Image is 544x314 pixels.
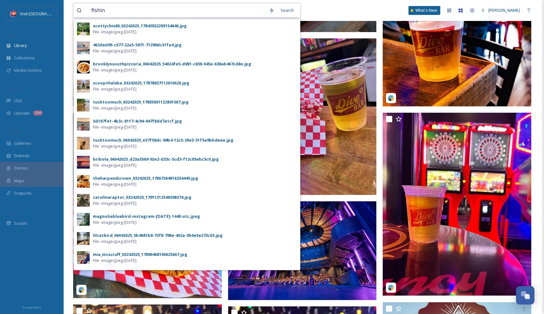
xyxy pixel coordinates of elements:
div: magnoliabluebird-instagram-[DATE]-1448-utc.jpeg [93,213,200,219]
div: 144 [33,110,43,116]
img: snapsea-logo.png [388,284,394,291]
span: File - image/jpeg - [DATE] [93,162,136,168]
div: tucktoomuch_06042025_e57f58dc-99b4-12c5-28e3-31f5a9bbdeee.jpg [93,137,234,143]
span: COLLECT [6,88,20,93]
span: Uploads [14,110,30,116]
img: e6d4f844-216f-402b-a016-53c15bda9c32.jpg [77,99,90,111]
div: bribola_06042025_d23a5569-92e2-d33c-5cd3-f12c05ebc5c0.jpg [93,156,219,162]
input: Search your library [88,3,266,17]
span: File - image/jpeg - [DATE] [93,86,136,92]
div: carolinaraptor_03242025_17911212548398374.jpg [93,194,192,200]
a: [PERSON_NAME] [478,4,523,17]
span: Privacy Policy [23,305,41,310]
span: File - image/jpeg - [DATE] [93,200,136,206]
span: File - image/jpeg - [DATE] [93,257,136,264]
span: Media Centres [14,67,42,73]
div: brooklynsouthpizzeria_06042025_54024fe5-d981-c838-045e-638ab467cd8e.jpg [93,61,251,67]
img: 87ac2927-90e7-475b-840d-23501d15bc87.jpg [77,251,90,264]
img: Logo%20Image.png [10,10,17,17]
img: 84403c98-2da2-40f5-8338-45bbb2e0527d.jpg [77,61,90,73]
span: Galleries [14,140,31,146]
div: scoopthelake_03242025_17878837112010620.jpg [93,80,189,86]
img: a5d8457e-517d-47a7-a90a-1bf15af63a1d.jpg [77,156,90,169]
img: snapsea-logo.png [388,95,394,101]
img: Cain Center for the Arts.jpg [228,201,377,300]
img: 31c7c425-dc78-4522-a5a4-85953fa0e20d.jpg [77,213,90,226]
a: What's New [408,6,440,15]
div: theharpandcrown_03242025_17867264816254449.jpg [93,175,198,181]
span: Stories [14,165,28,171]
img: divebarcornelius_06272025_17973324338902883.jpg [383,113,531,296]
span: File - image/jpeg - [DATE] [93,124,136,130]
span: File - image/jpeg - [DATE] [93,219,136,225]
img: e08dbae7-b3c3-4e0c-8ab2-54920d5ba850.jpg [77,137,90,150]
img: f819681e-c33a-41e3-ac81-0625b14a75bb.jpg [77,175,90,188]
span: [PERSON_NAME] [488,7,520,13]
img: bac0ec09-fdc7-4222-a45e-bafae1db9b97.jpg [77,80,90,92]
span: WIDGETS [6,130,21,135]
span: Visit [GEOGRAPHIC_DATA][PERSON_NAME] [20,10,101,17]
div: 5d187fe1-4b3c-8117-4c94-947f8dd7a1cf.jpg [93,118,182,124]
div: scottychis80_03242025_17843922293154640.jpg [93,23,187,29]
span: UGC [14,98,23,104]
span: File - image/jpeg - [DATE] [93,48,136,54]
span: File - image/jpeg - [DATE] [93,238,136,244]
span: SnapLink [14,190,31,196]
img: 63924c38-3be5-4cd5-b344-4a5a1253cb51.jpg [77,42,90,54]
img: 670bdade-d566-415f-bae5-dade1371b90d.jpg [77,232,90,245]
span: Socials [14,220,27,226]
div: Search [277,4,297,17]
div: mia_mcscruff_03242025_17890468100625667.jpg [93,251,187,257]
span: SOCIALS [6,210,19,215]
span: File - image/jpeg - [DATE] [93,29,136,35]
div: lilcatbird_06042025_5b4681b8-72f8-798a-402a-3b0e5e273c03.jpg [93,232,223,238]
span: File - image/jpeg - [DATE] [93,67,136,73]
img: divebarcornelius _04222025_17880776238186417.jpg [228,38,377,195]
img: 67e1728d-28d4-4691-b2b8-2fcd2e477f89.jpg [77,194,90,207]
img: 628c4145-eb16-4056-b164-b35be4b37bce.jpg [77,118,90,130]
div: tucktoomuch_03242025_17885931122891587.jpg [93,99,189,105]
span: File - image/jpeg - [DATE] [93,181,136,187]
span: MEDIA [6,33,17,37]
button: Open Chat [516,286,534,304]
span: File - image/jpeg - [DATE] [93,105,136,111]
img: divebarcornelius _01212025_17855427906363498.jpg [73,113,222,298]
a: Privacy Policy [23,303,41,311]
span: Library [14,43,27,49]
img: db07648f-224a-4f6c-ba74-7b158ccf3c19.jpg [77,23,90,35]
div: 462ded95-c577-22a5-5971-71299dc31fa4.jpg [93,42,182,48]
span: Embeds [14,153,30,159]
span: File - image/jpeg - [DATE] [93,143,136,149]
span: Collections [14,55,35,61]
img: snapsea-logo.png [78,287,85,293]
span: Maps [14,178,24,184]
